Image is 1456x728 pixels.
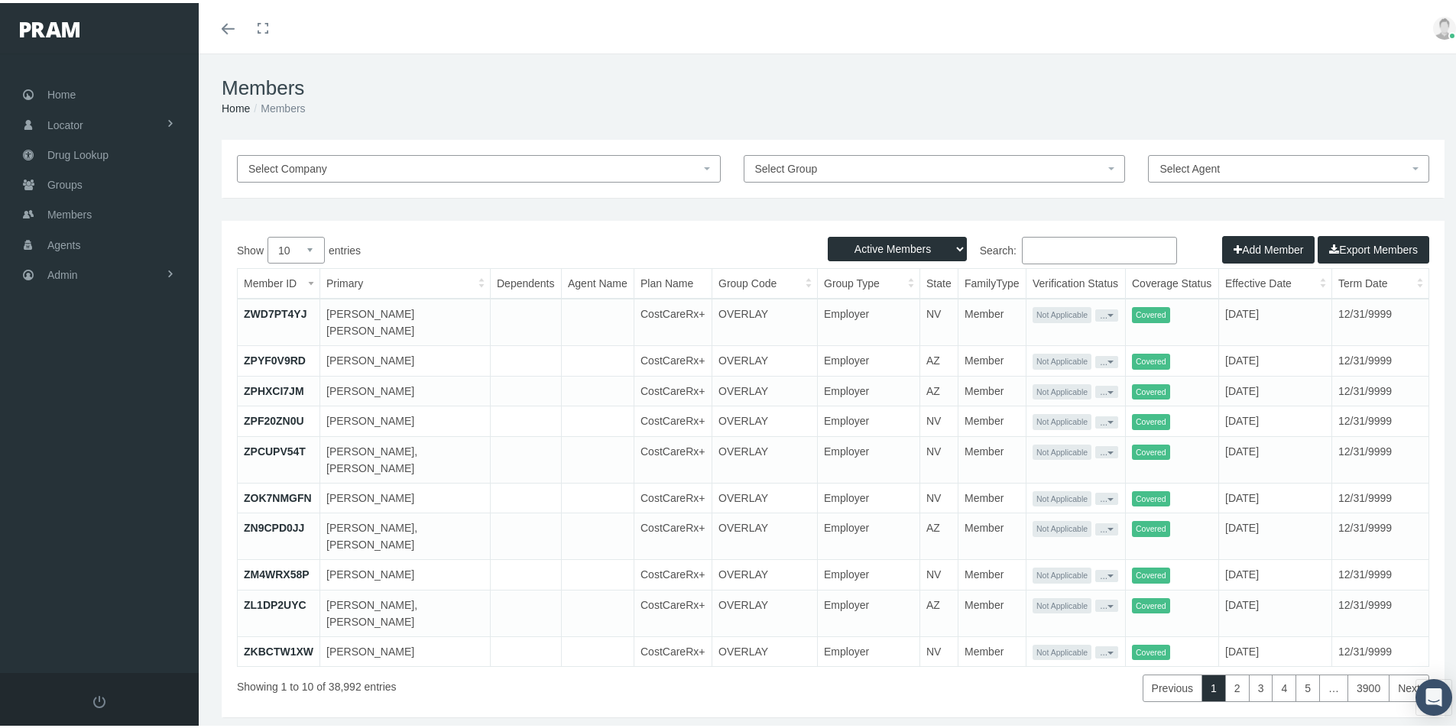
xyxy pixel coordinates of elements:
[1219,373,1332,403] td: [DATE]
[1095,383,1118,395] button: ...
[1095,597,1118,609] button: ...
[958,403,1026,434] td: Member
[712,557,818,587] td: OVERLAY
[562,266,634,296] th: Agent Name
[1332,343,1429,374] td: 12/31/9999
[1132,442,1170,458] span: Covered
[1332,510,1429,557] td: 12/31/9999
[1026,266,1126,296] th: Verification Status
[958,433,1026,480] td: Member
[1332,433,1429,480] td: 12/31/9999
[634,403,712,434] td: CostCareRx+
[222,99,250,112] a: Home
[818,480,920,510] td: Employer
[634,266,712,296] th: Plan Name
[1332,587,1429,633] td: 12/31/9999
[1201,671,1226,699] a: 1
[244,382,304,394] a: ZPHXCI7JM
[958,587,1026,633] td: Member
[634,480,712,510] td: CostCareRx+
[320,403,491,434] td: [PERSON_NAME]
[320,433,491,480] td: [PERSON_NAME], [PERSON_NAME]
[818,266,920,296] th: Group Type: activate to sort column ascending
[755,160,818,172] span: Select Group
[818,373,920,403] td: Employer
[20,19,79,34] img: PRAM_20_x_78.png
[818,587,920,633] td: Employer
[634,296,712,343] td: CostCareRx+
[320,296,491,343] td: [PERSON_NAME] [PERSON_NAME]
[634,343,712,374] td: CostCareRx+
[1033,381,1091,397] span: Not Applicable
[712,266,818,296] th: Group Code: activate to sort column ascending
[833,234,1177,261] label: Search:
[712,373,818,403] td: OVERLAY
[1318,233,1429,260] button: Export Members
[1332,373,1429,403] td: 12/31/9999
[818,296,920,343] td: Employer
[1095,306,1118,319] button: ...
[244,305,306,317] a: ZWD7PT4YJ
[244,442,306,455] a: ZPCUPV54T
[320,633,491,663] td: [PERSON_NAME]
[712,403,818,434] td: OVERLAY
[244,489,312,501] a: ZOK7NMGFN
[244,596,306,608] a: ZL1DP2UYC
[1095,413,1118,425] button: ...
[1132,351,1170,367] span: Covered
[1033,518,1091,534] span: Not Applicable
[958,557,1026,587] td: Member
[320,343,491,374] td: [PERSON_NAME]
[920,587,958,633] td: AZ
[1219,557,1332,587] td: [DATE]
[244,565,310,578] a: ZM4WRX58P
[1332,557,1429,587] td: 12/31/9999
[1332,633,1429,663] td: 12/31/9999
[1159,160,1220,172] span: Select Agent
[818,633,920,663] td: Employer
[958,266,1026,296] th: FamilyType
[712,633,818,663] td: OVERLAY
[1219,510,1332,557] td: [DATE]
[634,587,712,633] td: CostCareRx+
[1219,587,1332,633] td: [DATE]
[920,403,958,434] td: NV
[47,138,109,167] span: Drug Lookup
[47,228,81,257] span: Agents
[1219,343,1332,374] td: [DATE]
[491,266,562,296] th: Dependents
[244,642,313,655] a: ZKBCTW1XW
[1095,520,1118,532] button: ...
[712,510,818,557] td: OVERLAY
[1033,595,1091,611] span: Not Applicable
[1033,642,1091,658] span: Not Applicable
[818,403,920,434] td: Employer
[1219,480,1332,510] td: [DATE]
[818,433,920,480] td: Employer
[1132,411,1170,427] span: Covered
[920,373,958,403] td: AZ
[1219,433,1332,480] td: [DATE]
[958,343,1026,374] td: Member
[320,480,491,510] td: [PERSON_NAME]
[1415,676,1452,713] div: Open Intercom Messenger
[1143,671,1202,699] a: Previous
[320,557,491,587] td: [PERSON_NAME]
[958,633,1026,663] td: Member
[958,480,1026,510] td: Member
[1132,565,1170,581] span: Covered
[1332,266,1429,296] th: Term Date: activate to sort column ascending
[1132,304,1170,320] span: Covered
[1033,304,1091,320] span: Not Applicable
[634,433,712,480] td: CostCareRx+
[634,510,712,557] td: CostCareRx+
[1225,671,1250,699] a: 2
[1095,490,1118,502] button: ...
[1272,671,1296,699] a: 4
[47,167,83,196] span: Groups
[1033,565,1091,581] span: Not Applicable
[634,373,712,403] td: CostCareRx+
[1132,642,1170,658] span: Covered
[244,412,304,424] a: ZPF20ZN0U
[1347,671,1390,699] a: 3900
